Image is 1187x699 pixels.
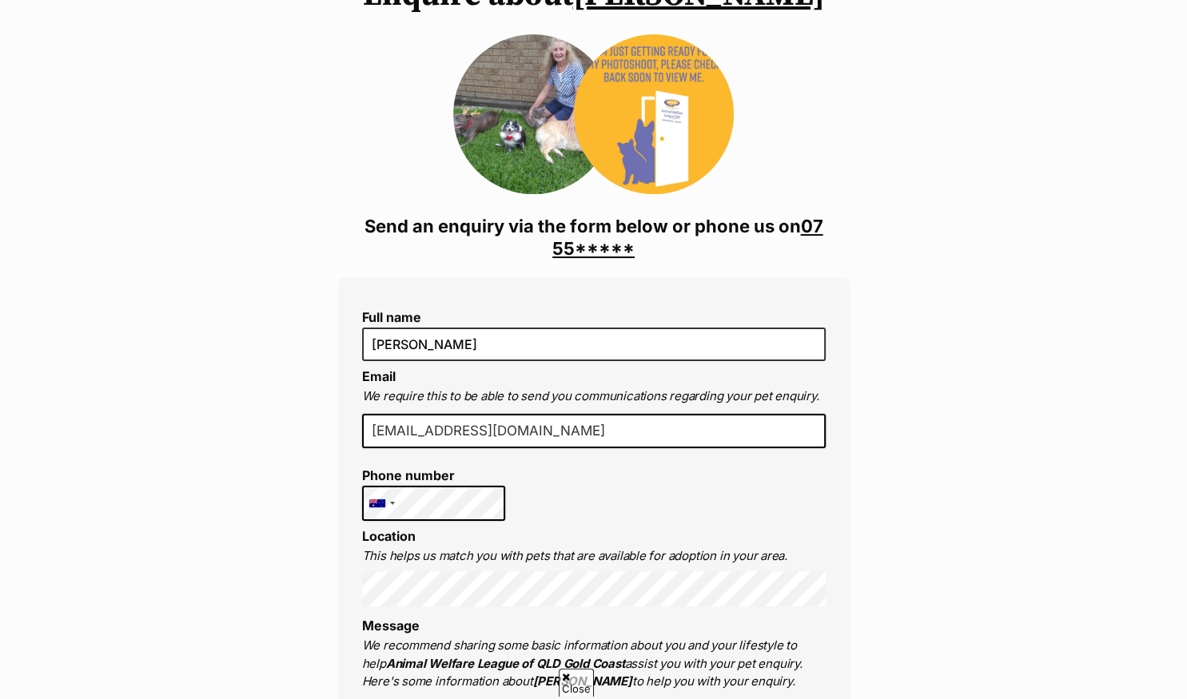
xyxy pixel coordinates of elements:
p: We recommend sharing some basic information about you and your lifestyle to help assist you with ... [362,637,826,691]
label: Email [362,368,396,384]
strong: [PERSON_NAME] [532,673,631,689]
div: Australia: +61 [363,487,400,520]
span: Close [559,669,594,697]
img: khhjeqql01v0wd9vc9gx.jpg [453,34,613,194]
input: E.g. Jimmy Chew [362,328,826,361]
label: Message [362,618,420,633]
img: Abe [574,34,734,194]
h3: Send an enquiry via the form below or phone us on [338,215,850,260]
label: Phone number [362,468,506,483]
label: Location [362,528,416,544]
p: This helps us match you with pets that are available for adoption in your area. [362,547,826,566]
p: We require this to be able to send you communications regarding your pet enquiry. [362,387,826,406]
label: Full name [362,310,826,324]
strong: Animal Welfare League of QLD Gold Coast [386,656,625,671]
